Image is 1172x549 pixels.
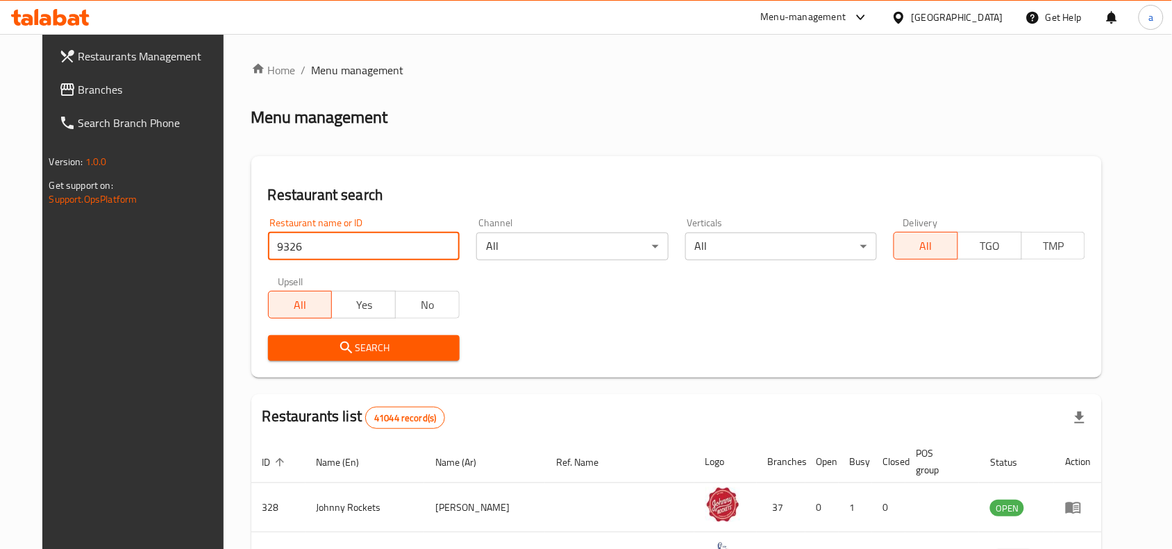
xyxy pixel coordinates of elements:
[757,483,805,532] td: 37
[301,62,306,78] li: /
[268,233,460,260] input: Search for restaurant name or ID..
[990,454,1035,471] span: Status
[49,190,137,208] a: Support.OpsPlatform
[262,454,289,471] span: ID
[694,441,757,483] th: Logo
[268,185,1086,205] h2: Restaurant search
[556,454,617,471] span: Ref. Name
[268,291,333,319] button: All
[761,9,846,26] div: Menu-management
[48,40,238,73] a: Restaurants Management
[78,81,227,98] span: Branches
[1021,232,1086,260] button: TMP
[337,295,390,315] span: Yes
[900,236,953,256] span: All
[395,291,460,319] button: No
[274,295,327,315] span: All
[990,500,1024,516] span: OPEN
[1148,10,1153,25] span: a
[957,232,1022,260] button: TGO
[757,441,805,483] th: Branches
[262,406,446,429] h2: Restaurants list
[279,339,449,357] span: Search
[903,218,938,228] label: Delivery
[912,10,1003,25] div: [GEOGRAPHIC_DATA]
[251,106,388,128] h2: Menu management
[251,483,305,532] td: 328
[49,153,83,171] span: Version:
[872,441,905,483] th: Closed
[85,153,107,171] span: 1.0.0
[312,62,404,78] span: Menu management
[317,454,378,471] span: Name (En)
[278,277,303,287] label: Upsell
[365,407,445,429] div: Total records count
[1028,236,1080,256] span: TMP
[964,236,1016,256] span: TGO
[366,412,444,425] span: 41044 record(s)
[48,73,238,106] a: Branches
[435,454,494,471] span: Name (Ar)
[48,106,238,140] a: Search Branch Phone
[839,483,872,532] td: 1
[78,48,227,65] span: Restaurants Management
[685,233,877,260] div: All
[251,62,1103,78] nav: breadcrumb
[268,335,460,361] button: Search
[49,176,113,194] span: Get support on:
[476,233,668,260] div: All
[424,483,545,532] td: [PERSON_NAME]
[894,232,958,260] button: All
[805,441,839,483] th: Open
[1054,441,1102,483] th: Action
[305,483,425,532] td: Johnny Rockets
[805,483,839,532] td: 0
[705,487,740,522] img: Johnny Rockets
[872,483,905,532] td: 0
[78,115,227,131] span: Search Branch Phone
[916,445,963,478] span: POS group
[1065,499,1091,516] div: Menu
[1063,401,1096,434] div: Export file
[401,295,454,315] span: No
[331,291,396,319] button: Yes
[839,441,872,483] th: Busy
[251,62,296,78] a: Home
